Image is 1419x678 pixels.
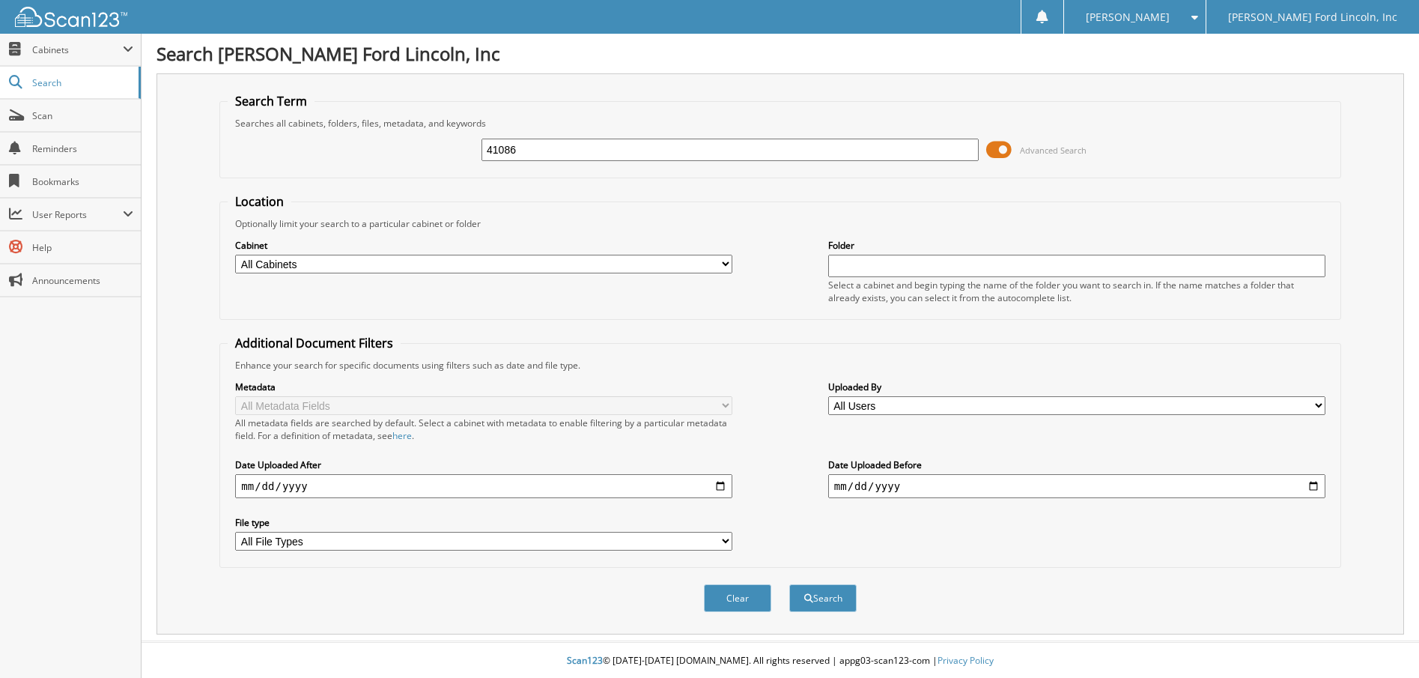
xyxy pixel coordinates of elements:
[15,7,127,27] img: scan123-logo-white.svg
[157,41,1404,66] h1: Search [PERSON_NAME] Ford Lincoln, Inc
[828,474,1325,498] input: end
[828,381,1325,393] label: Uploaded By
[228,117,1332,130] div: Searches all cabinets, folders, files, metadata, and keywords
[828,239,1325,252] label: Folder
[828,458,1325,471] label: Date Uploaded Before
[235,458,732,471] label: Date Uploaded After
[828,279,1325,304] div: Select a cabinet and begin typing the name of the folder you want to search in. If the name match...
[228,217,1332,230] div: Optionally limit your search to a particular cabinet or folder
[32,241,133,254] span: Help
[32,175,133,188] span: Bookmarks
[1228,13,1397,22] span: [PERSON_NAME] Ford Lincoln, Inc
[1344,606,1419,678] iframe: Chat Widget
[228,359,1332,372] div: Enhance your search for specific documents using filters such as date and file type.
[567,654,603,667] span: Scan123
[235,381,732,393] label: Metadata
[235,474,732,498] input: start
[938,654,994,667] a: Privacy Policy
[235,516,732,529] label: File type
[32,274,133,287] span: Announcements
[789,584,857,612] button: Search
[1020,145,1087,156] span: Advanced Search
[228,193,291,210] legend: Location
[1086,13,1170,22] span: [PERSON_NAME]
[235,239,732,252] label: Cabinet
[32,76,131,89] span: Search
[32,142,133,155] span: Reminders
[228,335,401,351] legend: Additional Document Filters
[32,208,123,221] span: User Reports
[235,417,732,442] div: All metadata fields are searched by default. Select a cabinet with metadata to enable filtering b...
[228,93,315,109] legend: Search Term
[392,429,412,442] a: here
[32,43,123,56] span: Cabinets
[704,584,771,612] button: Clear
[32,109,133,122] span: Scan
